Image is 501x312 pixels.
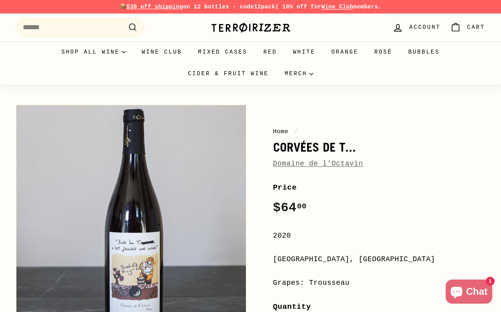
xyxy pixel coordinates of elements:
a: Domaine de l'Octavin [273,160,363,168]
sup: 00 [297,202,306,211]
a: Home [273,128,289,135]
summary: Shop all wine [53,41,134,63]
a: Wine Club [134,41,190,63]
div: Grapes: Trousseau [273,277,485,289]
a: Red [256,41,285,63]
summary: Merch [277,63,321,84]
inbox-online-store-chat: Shopify online store chat [443,280,495,306]
a: White [285,41,323,63]
span: $64 [273,200,307,215]
a: Account [388,16,445,39]
h1: Corvées de T... [273,140,485,154]
a: Cart [445,16,490,39]
span: Account [409,23,441,32]
a: Rosé [366,41,400,63]
div: [GEOGRAPHIC_DATA], [GEOGRAPHIC_DATA] [273,254,485,265]
span: Cart [467,23,485,32]
span: $30 off shipping [127,4,183,10]
a: Cider & Fruit Wine [180,63,277,84]
label: Price [273,182,485,194]
nav: breadcrumbs [273,127,485,136]
a: Wine Club [321,4,353,10]
a: Orange [323,41,366,63]
a: Mixed Cases [190,41,256,63]
strong: 12pack [254,4,275,10]
a: Bubbles [400,41,447,63]
span: / [292,128,300,135]
p: 📦 on 12 bottles - code | 10% off for members. [16,2,485,11]
div: 2020 [273,230,485,242]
